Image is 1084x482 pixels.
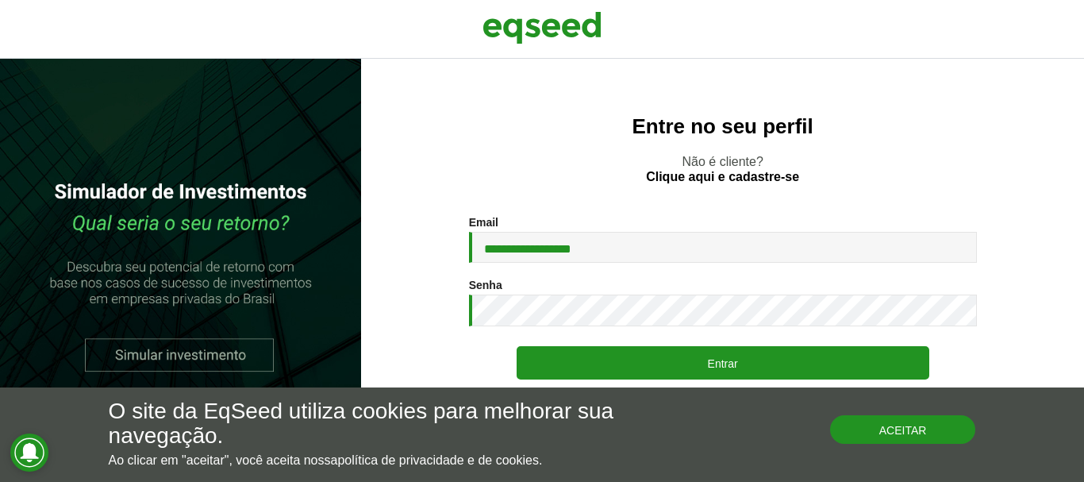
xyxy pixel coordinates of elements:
[109,399,629,449] h5: O site da EqSeed utiliza cookies para melhorar sua navegação.
[393,154,1052,184] p: Não é cliente?
[393,115,1052,138] h2: Entre no seu perfil
[646,171,799,183] a: Clique aqui e cadastre-se
[830,415,976,444] button: Aceitar
[109,453,629,468] p: Ao clicar em "aceitar", você aceita nossa .
[517,346,929,380] button: Entrar
[469,217,498,228] label: Email
[469,280,502,291] label: Senha
[337,454,539,467] a: política de privacidade e de cookies
[482,8,602,48] img: EqSeed Logo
